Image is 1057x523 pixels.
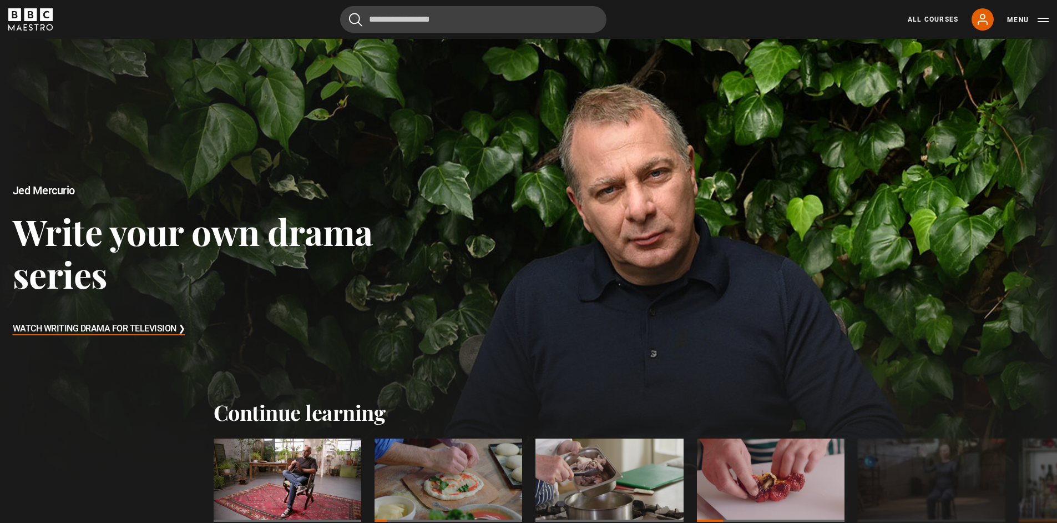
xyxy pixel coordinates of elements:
h2: Jed Mercurio [13,184,423,197]
h3: Write your own drama series [13,210,423,296]
button: Toggle navigation [1007,14,1049,26]
button: Submit the search query [349,13,362,27]
input: Search [340,6,606,33]
h2: Continue learning [214,400,844,425]
svg: BBC Maestro [8,8,53,31]
h3: Watch Writing Drama for Television ❯ [13,321,185,338]
a: All Courses [908,14,958,24]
